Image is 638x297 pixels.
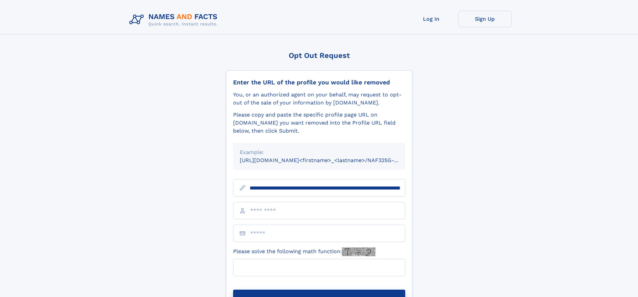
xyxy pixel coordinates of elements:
[127,11,223,29] img: Logo Names and Facts
[405,11,458,27] a: Log In
[240,157,418,163] small: [URL][DOMAIN_NAME]<firstname>_<lastname>/NAF325G-xxxxxxxx
[226,51,412,60] div: Opt Out Request
[240,148,399,156] div: Example:
[233,111,405,135] div: Please copy and paste the specific profile page URL on [DOMAIN_NAME] you want removed into the Pr...
[233,79,405,86] div: Enter the URL of the profile you would like removed
[233,247,375,256] label: Please solve the following math function:
[458,11,512,27] a: Sign Up
[233,91,405,107] div: You, or an authorized agent on your behalf, may request to opt-out of the sale of your informatio...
